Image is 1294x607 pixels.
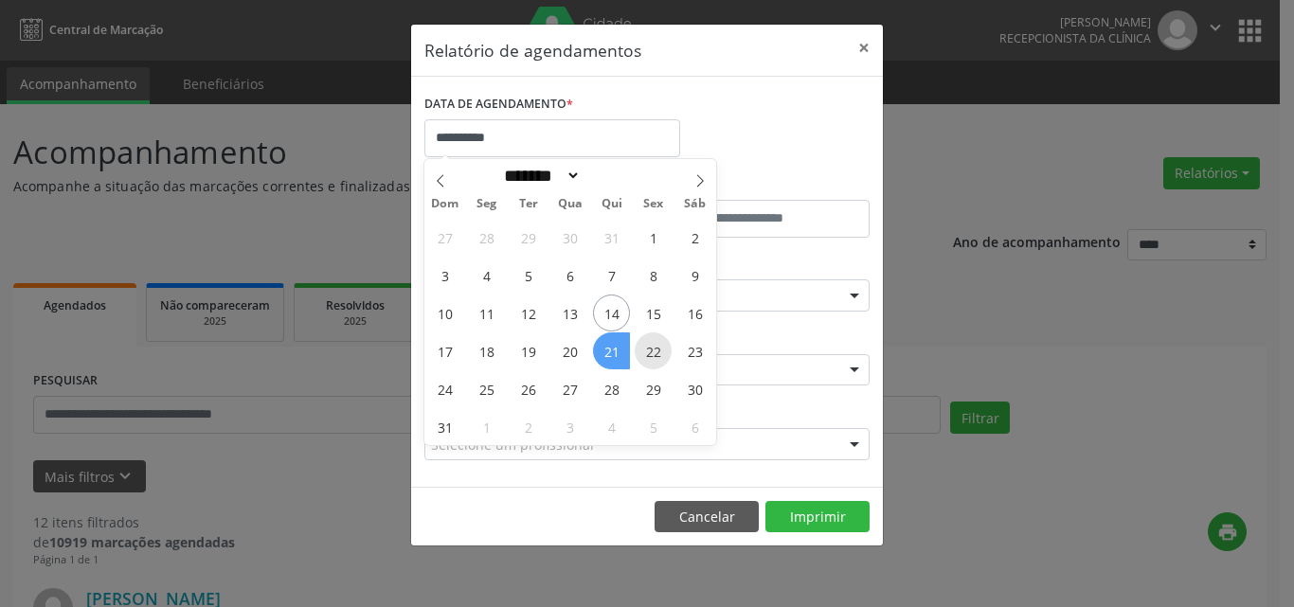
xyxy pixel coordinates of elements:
select: Month [497,166,581,186]
span: Julho 27, 2025 [426,219,463,256]
span: Agosto 18, 2025 [468,332,505,369]
span: Agosto 13, 2025 [551,295,588,331]
span: Julho 30, 2025 [551,219,588,256]
span: Agosto 19, 2025 [510,332,547,369]
span: Agosto 31, 2025 [426,408,463,445]
span: Agosto 7, 2025 [593,257,630,294]
span: Agosto 4, 2025 [468,257,505,294]
span: Agosto 22, 2025 [635,332,672,369]
span: Setembro 4, 2025 [593,408,630,445]
span: Agosto 20, 2025 [551,332,588,369]
span: Agosto 24, 2025 [426,370,463,407]
span: Agosto 29, 2025 [635,370,672,407]
span: Julho 28, 2025 [468,219,505,256]
span: Agosto 6, 2025 [551,257,588,294]
span: Agosto 11, 2025 [468,295,505,331]
span: Sex [633,198,674,210]
span: Agosto 30, 2025 [676,370,713,407]
span: Agosto 8, 2025 [635,257,672,294]
span: Agosto 2, 2025 [676,219,713,256]
span: Seg [466,198,508,210]
span: Agosto 21, 2025 [593,332,630,369]
span: Agosto 17, 2025 [426,332,463,369]
span: Agosto 14, 2025 [593,295,630,331]
button: Close [845,25,883,71]
span: Sáb [674,198,716,210]
span: Agosto 15, 2025 [635,295,672,331]
span: Setembro 2, 2025 [510,408,547,445]
span: Agosto 26, 2025 [510,370,547,407]
span: Agosto 23, 2025 [676,332,713,369]
label: ATÉ [652,170,870,200]
button: Imprimir [765,501,870,533]
span: Setembro 5, 2025 [635,408,672,445]
span: Agosto 10, 2025 [426,295,463,331]
span: Agosto 28, 2025 [593,370,630,407]
span: Ter [508,198,549,210]
label: DATA DE AGENDAMENTO [424,90,573,119]
span: Agosto 12, 2025 [510,295,547,331]
button: Cancelar [655,501,759,533]
span: Agosto 3, 2025 [426,257,463,294]
span: Dom [424,198,466,210]
h5: Relatório de agendamentos [424,38,641,62]
span: Julho 29, 2025 [510,219,547,256]
span: Setembro 6, 2025 [676,408,713,445]
span: Qua [549,198,591,210]
input: Year [581,166,643,186]
span: Qui [591,198,633,210]
span: Selecione um profissional [431,435,594,455]
span: Agosto 27, 2025 [551,370,588,407]
span: Setembro 1, 2025 [468,408,505,445]
span: Agosto 16, 2025 [676,295,713,331]
span: Agosto 25, 2025 [468,370,505,407]
span: Agosto 1, 2025 [635,219,672,256]
span: Agosto 5, 2025 [510,257,547,294]
span: Agosto 9, 2025 [676,257,713,294]
span: Setembro 3, 2025 [551,408,588,445]
span: Julho 31, 2025 [593,219,630,256]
